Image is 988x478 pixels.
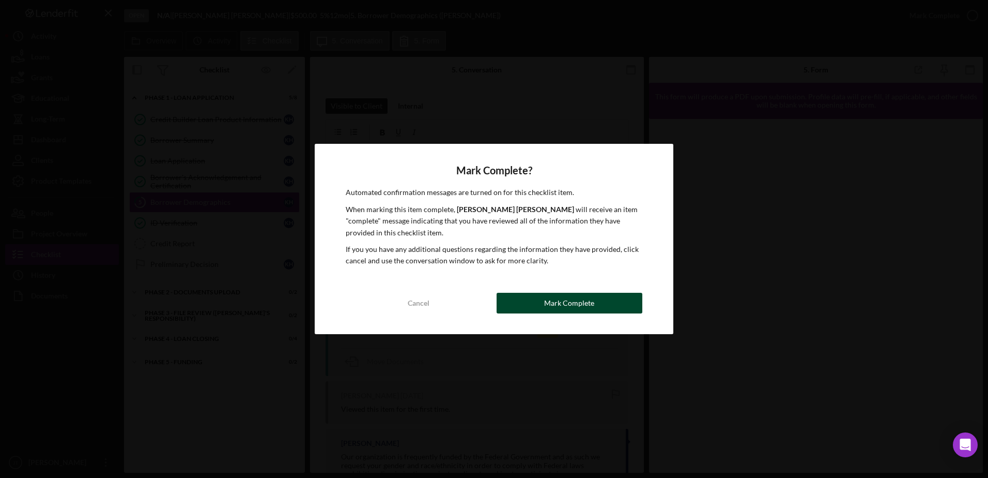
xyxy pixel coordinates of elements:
[346,204,642,238] p: When marking this item complete, will receive an item "complete" message indicating that you have...
[408,293,429,313] div: Cancel
[346,165,642,176] h4: Mark Complete?
[346,244,642,267] p: If you you have any additional questions regarding the information they have provided, click canc...
[346,293,491,313] button: Cancel
[457,205,574,214] b: [PERSON_NAME] [PERSON_NAME]
[346,187,642,198] p: Automated confirmation messages are turned on for this checklist item.
[953,432,978,457] div: Open Intercom Messenger
[497,293,642,313] button: Mark Complete
[544,293,594,313] div: Mark Complete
